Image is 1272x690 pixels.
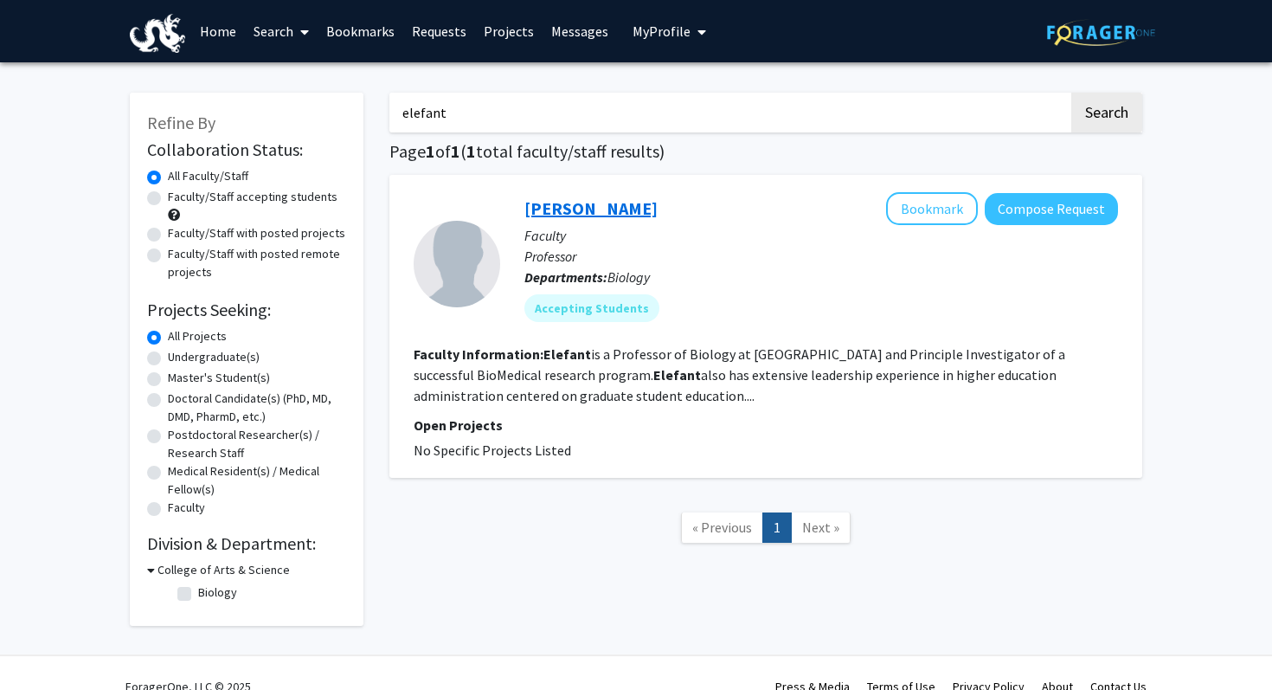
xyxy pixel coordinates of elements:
b: Elefant [543,345,591,363]
mat-chip: Accepting Students [524,294,659,322]
input: Search Keywords [389,93,1069,132]
button: Compose Request to Felice Elefant [985,193,1118,225]
label: Faculty/Staff accepting students [168,188,337,206]
button: Add Felice Elefant to Bookmarks [886,192,978,225]
h3: College of Arts & Science [157,561,290,579]
label: Faculty/Staff with posted remote projects [168,245,346,281]
label: Biology [198,584,237,602]
h1: Page of ( total faculty/staff results) [389,141,1142,162]
h2: Division & Department: [147,533,346,554]
iframe: Chat [13,612,74,677]
span: 1 [426,140,435,162]
label: Doctoral Candidate(s) (PhD, MD, DMD, PharmD, etc.) [168,390,346,426]
label: All Faculty/Staff [168,167,248,185]
span: « Previous [692,519,752,536]
b: Elefant [653,366,701,384]
a: Next Page [791,513,851,543]
a: Projects [475,1,543,61]
h2: Projects Seeking: [147,300,346,320]
a: 1 [762,513,792,543]
fg-read-more: is a Professor of Biology at [GEOGRAPHIC_DATA] and Principle Investigator of a successful BioMedi... [414,345,1065,404]
label: Undergraduate(s) [168,348,260,366]
img: ForagerOne Logo [1047,19,1155,46]
h2: Collaboration Status: [147,139,346,160]
img: Drexel University Logo [130,14,185,53]
label: Medical Resident(s) / Medical Fellow(s) [168,462,346,499]
a: Requests [403,1,475,61]
p: Faculty [524,225,1118,246]
label: Faculty/Staff with posted projects [168,224,345,242]
p: Professor [524,246,1118,267]
a: Bookmarks [318,1,403,61]
span: 1 [451,140,460,162]
a: Messages [543,1,617,61]
button: Search [1071,93,1142,132]
nav: Page navigation [389,495,1142,565]
label: Master's Student(s) [168,369,270,387]
label: All Projects [168,327,227,345]
a: Search [245,1,318,61]
b: Departments: [524,268,607,286]
a: [PERSON_NAME] [524,197,658,219]
label: Faculty [168,499,205,517]
span: Refine By [147,112,215,133]
span: Biology [607,268,650,286]
a: Previous Page [681,513,763,543]
span: Next » [802,519,839,536]
span: My Profile [633,23,691,40]
span: 1 [466,140,476,162]
a: Home [191,1,245,61]
span: No Specific Projects Listed [414,442,571,459]
p: Open Projects [414,415,1118,435]
label: Postdoctoral Researcher(s) / Research Staff [168,426,346,462]
b: Faculty Information: [414,345,543,363]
